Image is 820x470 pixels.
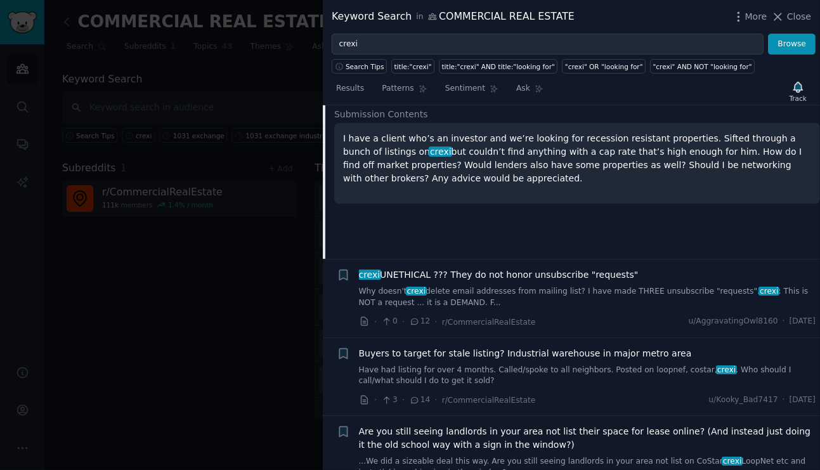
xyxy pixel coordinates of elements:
[653,62,752,71] div: "crexi" AND NOT "looking for"
[787,10,811,23] span: Close
[359,347,692,360] a: Buyers to target for stale listing? Industrial warehouse in major metro area
[732,10,767,23] button: More
[565,62,643,71] div: "crexi" OR "looking for"
[745,10,767,23] span: More
[332,34,764,55] input: Try a keyword related to your business
[359,286,816,308] a: Why doesn'tcrexidelete email addresses from mailing list? I have made THREE unsubscribe "requests...
[790,94,807,103] div: Track
[442,396,536,405] span: r/CommercialRealEstate
[409,316,430,327] span: 12
[343,132,811,185] p: I have a client who’s an investor and we’re looking for recession resistant properties. Sifted th...
[406,287,427,296] span: crexi
[650,59,755,74] a: "crexi" AND NOT "looking for"
[790,316,816,327] span: [DATE]
[783,395,785,406] span: ·
[346,62,384,71] span: Search Tips
[394,62,432,71] div: title:"crexi"
[445,83,485,95] span: Sentiment
[439,59,557,74] a: title:"crexi" AND title:"looking for"
[708,395,778,406] span: u/Kooky_Bad7417
[716,365,737,374] span: crexi
[332,59,387,74] button: Search Tips
[409,395,430,406] span: 14
[381,316,397,327] span: 0
[429,147,452,157] span: crexi
[334,108,428,121] span: Submission Contents
[562,59,646,74] a: "crexi" OR "looking for"
[434,315,437,329] span: ·
[442,318,536,327] span: r/CommercialRealEstate
[689,316,778,327] span: u/AggravatingOwl8160
[359,268,639,282] span: UNETHICAL ??? They do not honor unsubscribe "requests"
[783,316,785,327] span: ·
[790,395,816,406] span: [DATE]
[722,457,743,466] span: crexi
[336,83,364,95] span: Results
[512,79,548,105] a: Ask
[359,365,816,387] a: Have had listing for over 4 months. Called/spoke to all neighbors. Posted on loopnef, costar,crex...
[359,268,639,282] a: crexiUNETHICAL ??? They do not honor unsubscribe "requests"
[381,395,397,406] span: 3
[442,62,555,71] div: title:"crexi" AND title:"looking for"
[785,78,811,105] button: Track
[391,59,434,74] a: title:"crexi"
[377,79,431,105] a: Patterns
[402,393,405,407] span: ·
[374,315,377,329] span: ·
[358,270,381,280] span: crexi
[768,34,816,55] button: Browse
[434,393,437,407] span: ·
[416,11,423,23] span: in
[374,393,377,407] span: ·
[332,9,575,25] div: Keyword Search COMMERCIAL REAL ESTATE
[441,79,503,105] a: Sentiment
[359,425,816,452] a: Are you still seeing landlords in your area not list their space for lease online? (And instead j...
[771,10,811,23] button: Close
[758,287,779,296] span: crexi
[382,83,413,95] span: Patterns
[332,79,368,105] a: Results
[516,83,530,95] span: Ask
[402,315,405,329] span: ·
